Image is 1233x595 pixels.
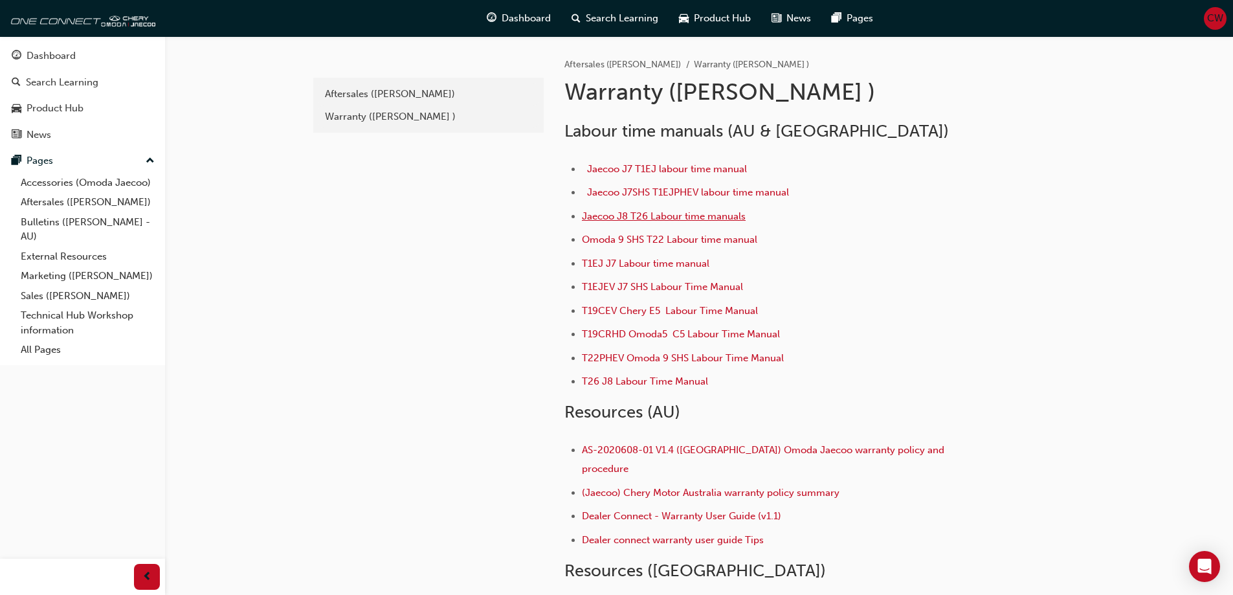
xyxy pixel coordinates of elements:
span: CW [1207,11,1223,26]
a: External Resources [16,247,160,267]
div: Search Learning [26,75,98,90]
a: Jaecoo J7 T1EJ labour time manual [587,163,747,175]
span: news-icon [772,10,781,27]
a: Dealer Connect - Warranty User Guide (v1.1) [582,510,781,522]
div: News [27,128,51,142]
button: Pages [5,149,160,173]
a: Marketing ([PERSON_NAME]) [16,266,160,286]
span: Search Learning [586,11,658,26]
a: Jaecoo J8 T26 Labour time manuals [582,210,746,222]
a: Product Hub [5,96,160,120]
a: Technical Hub Workshop information [16,306,160,340]
a: T1EJEV J7 SHS Labour Time Manual [582,281,743,293]
span: Labour time manuals (AU & [GEOGRAPHIC_DATA]) [564,121,949,141]
span: Dashboard [502,11,551,26]
span: search-icon [572,10,581,27]
span: pages-icon [12,155,21,167]
span: pages-icon [832,10,841,27]
a: Aftersales ([PERSON_NAME]) [564,59,681,70]
a: guage-iconDashboard [476,5,561,32]
span: search-icon [12,77,21,89]
span: guage-icon [12,51,21,62]
div: Aftersales ([PERSON_NAME]) [325,87,532,102]
div: Product Hub [27,101,83,116]
a: Omoda 9 SHS T22 Labour time manual [582,234,757,245]
a: All Pages [16,340,160,360]
a: News [5,123,160,147]
a: Aftersales ([PERSON_NAME]) [16,192,160,212]
h1: Warranty ([PERSON_NAME] ) [564,78,989,106]
div: Warranty ([PERSON_NAME] ) [325,109,532,124]
div: Dashboard [27,49,76,63]
span: Resources ([GEOGRAPHIC_DATA]) [564,561,826,581]
a: Accessories (Omoda Jaecoo) [16,173,160,193]
a: Sales ([PERSON_NAME]) [16,286,160,306]
span: news-icon [12,129,21,141]
a: T26 J8 Labour Time Manual [582,376,708,387]
span: Pages [847,11,873,26]
span: guage-icon [487,10,496,27]
li: Warranty ([PERSON_NAME] ) [694,58,809,73]
span: News [786,11,811,26]
span: car-icon [679,10,689,27]
a: (Jaecoo) Chery Motor Australia warranty policy summary [582,487,839,499]
a: Search Learning [5,71,160,95]
a: Bulletins ([PERSON_NAME] - AU) [16,212,160,247]
a: T19CEV Chery E5 Labour Time Manual [582,305,758,317]
a: T19CRHD Omoda5 C5 Labour Time Manual [582,328,780,340]
img: oneconnect [6,5,155,31]
a: AS-2020608-01 V1.4 ([GEOGRAPHIC_DATA]) Omoda Jaecoo warranty policy and procedure [582,444,947,475]
a: news-iconNews [761,5,821,32]
a: Warranty ([PERSON_NAME] ) [318,106,539,128]
a: search-iconSearch Learning [561,5,669,32]
button: DashboardSearch LearningProduct HubNews [5,41,160,149]
a: T1EJ J7 Labour time manual [582,258,709,269]
span: car-icon [12,103,21,115]
a: Dashboard [5,44,160,68]
span: Product Hub [694,11,751,26]
a: Dealer connect warranty user guide Tips [582,534,764,546]
span: prev-icon [142,569,152,585]
a: Jaecoo J7SHS T1EJPHEV labour time manual [587,186,789,198]
a: car-iconProduct Hub [669,5,761,32]
div: Open Intercom Messenger [1189,551,1220,582]
a: Aftersales ([PERSON_NAME]) [318,83,539,106]
span: Resources (AU) [564,402,680,422]
button: CW [1204,7,1227,30]
div: Pages [27,153,53,168]
a: T22PHEV Omoda 9 SHS Labour Time Manual [582,352,784,364]
span: up-icon [146,153,155,170]
a: pages-iconPages [821,5,883,32]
